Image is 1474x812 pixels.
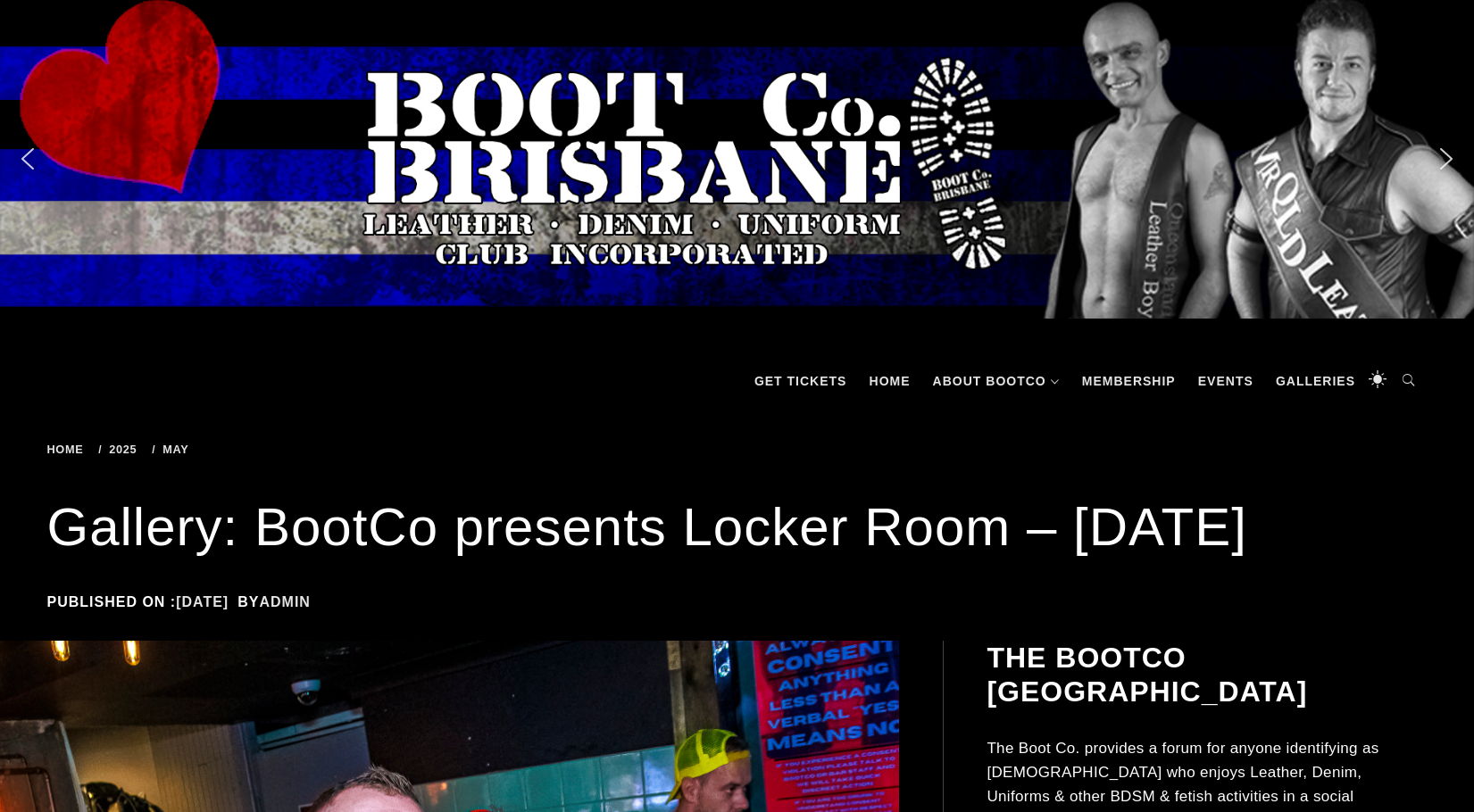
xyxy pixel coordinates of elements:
a: May [152,443,195,456]
a: admin [259,594,310,609]
a: GET TICKETS [745,354,856,408]
a: About BootCo [924,354,1069,408]
span: by [237,594,320,609]
a: Membership [1073,354,1185,408]
span: Published on : [47,594,238,609]
h1: Gallery: BootCo presents Locker Room – [DATE] [47,492,1428,563]
a: Galleries [1267,354,1364,408]
a: Events [1189,354,1262,408]
h2: The BootCo [GEOGRAPHIC_DATA] [987,641,1424,709]
a: 2025 [98,443,143,456]
div: Breadcrumbs [47,443,562,456]
a: Home [861,354,920,408]
a: [DATE] [176,594,229,609]
a: Home [47,443,90,456]
img: next arrow [1432,145,1461,173]
img: previous arrow [13,145,42,173]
